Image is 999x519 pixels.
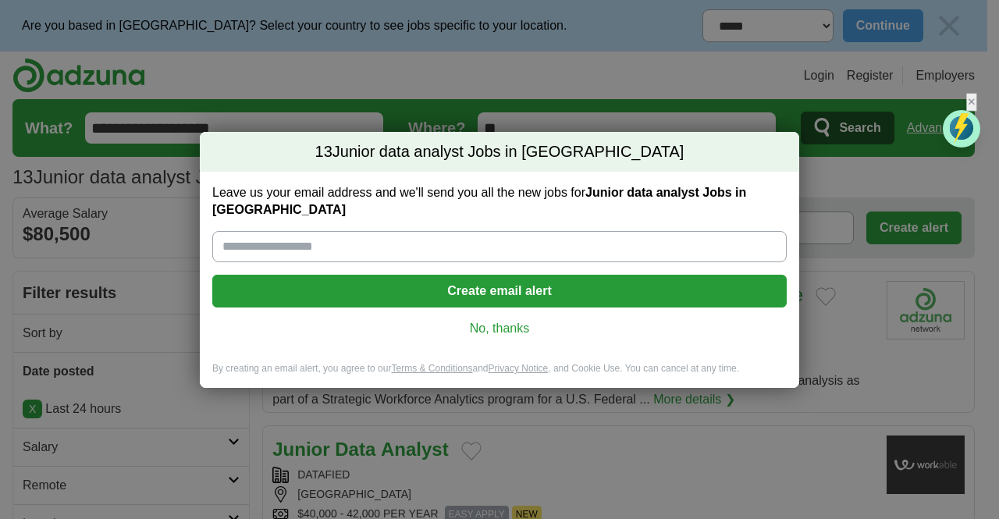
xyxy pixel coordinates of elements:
h2: Junior data analyst Jobs in [GEOGRAPHIC_DATA] [200,132,799,172]
a: Privacy Notice [489,363,549,374]
a: Terms & Conditions [391,363,472,374]
a: No, thanks [225,320,774,337]
button: Create email alert [212,275,787,307]
div: By creating an email alert, you agree to our and , and Cookie Use. You can cancel at any time. [200,362,799,388]
label: Leave us your email address and we'll send you all the new jobs for [212,184,787,219]
span: 13 [315,141,332,163]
